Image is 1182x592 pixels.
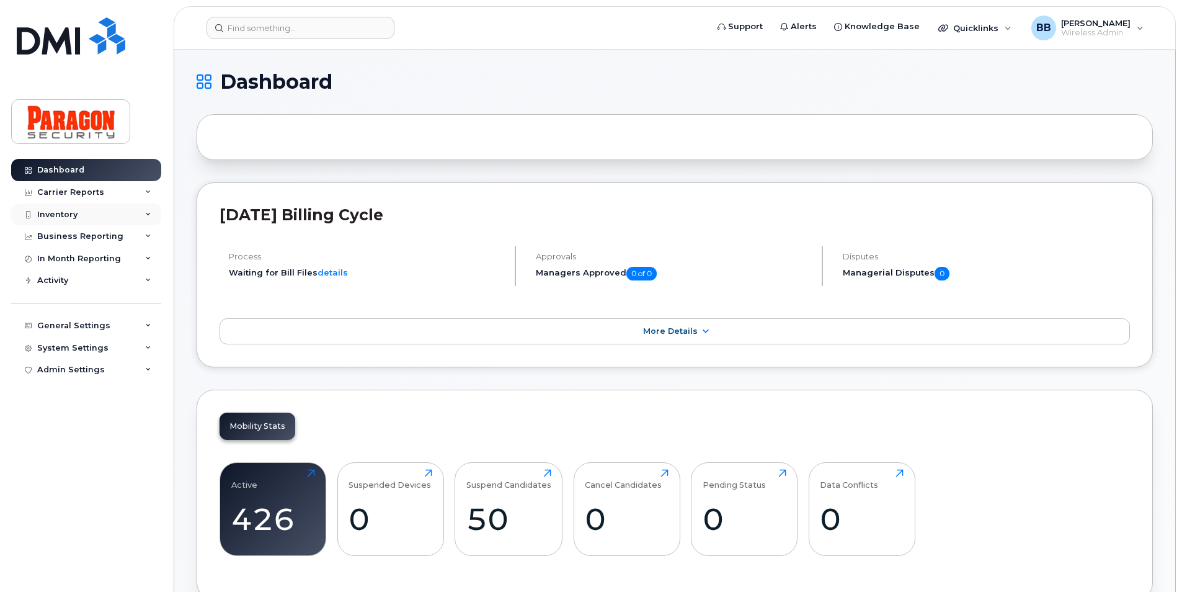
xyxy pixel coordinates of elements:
div: Suspended Devices [349,469,431,490]
div: 0 [349,501,432,537]
div: Pending Status [703,469,766,490]
a: Suspend Candidates50 [466,469,551,549]
h5: Managers Approved [536,267,811,280]
h5: Managerial Disputes [843,267,1130,280]
h2: [DATE] Billing Cycle [220,205,1130,224]
div: Data Conflicts [820,469,878,490]
div: Cancel Candidates [585,469,662,490]
a: details [318,267,348,277]
span: 0 of 0 [626,267,657,280]
div: 0 [703,501,786,537]
a: Pending Status0 [703,469,786,549]
h4: Disputes [843,252,1130,261]
a: Data Conflicts0 [820,469,904,549]
a: Suspended Devices0 [349,469,432,549]
div: 0 [820,501,904,537]
h4: Approvals [536,252,811,261]
div: 50 [466,501,551,537]
div: 426 [231,501,315,537]
h4: Process [229,252,504,261]
span: Dashboard [220,73,332,91]
a: Cancel Candidates0 [585,469,669,549]
span: 0 [935,267,949,280]
li: Waiting for Bill Files [229,267,504,279]
span: More Details [643,326,698,336]
a: Active426 [231,469,315,549]
div: Active [231,469,257,490]
div: 0 [585,501,669,537]
div: Suspend Candidates [466,469,551,490]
